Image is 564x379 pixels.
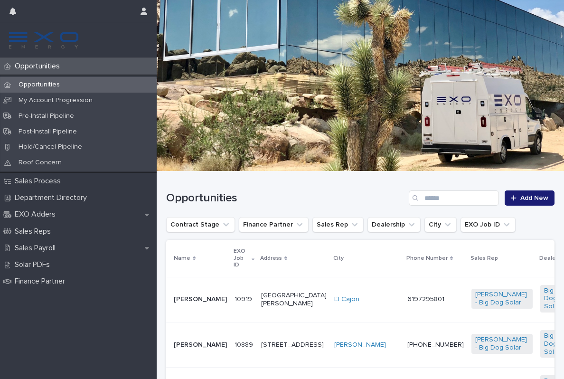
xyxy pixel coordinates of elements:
p: Sales Process [11,177,68,186]
button: Dealership [367,217,421,232]
p: Hold/Cancel Pipeline [11,143,90,151]
a: [PERSON_NAME] - Big Dog Solar [475,291,529,307]
p: [GEOGRAPHIC_DATA][PERSON_NAME] [261,292,327,308]
p: My Account Progression [11,96,100,104]
p: Solar PDFs [11,260,57,269]
h1: Opportunities [166,191,405,205]
p: Finance Partner [11,277,73,286]
button: Sales Rep [312,217,364,232]
button: EXO Job ID [461,217,516,232]
p: Pre-Install Pipeline [11,112,82,120]
p: EXO Job ID [234,246,249,270]
a: 6197295801 [407,296,444,303]
p: Sales Rep [470,253,498,264]
p: Post-Install Pipeline [11,128,85,136]
p: Opportunities [11,62,67,71]
img: FKS5r6ZBThi8E5hshIGi [8,31,80,50]
a: [PERSON_NAME] [334,341,386,349]
p: Opportunities [11,81,67,89]
a: Add New [505,190,555,206]
p: Sales Payroll [11,244,63,253]
button: Finance Partner [239,217,309,232]
p: Sales Reps [11,227,58,236]
p: [PERSON_NAME] [174,341,227,349]
span: Add New [520,195,548,201]
p: [STREET_ADDRESS] [261,341,327,349]
p: City [333,253,344,264]
a: Big Dog Solar [544,287,564,311]
p: Name [174,253,190,264]
a: [PHONE_NUMBER] [407,341,464,348]
p: Roof Concern [11,159,69,167]
input: Search [409,190,499,206]
a: [PERSON_NAME] - Big Dog Solar [475,336,529,352]
p: EXO Adders [11,210,63,219]
a: Big Dog Solar [544,332,564,356]
button: City [424,217,457,232]
p: Department Directory [11,193,94,202]
button: Contract Stage [166,217,235,232]
p: Phone Number [406,253,448,264]
a: El Cajon [334,295,359,303]
p: 10889 [235,339,255,349]
p: Address [260,253,282,264]
p: 10919 [235,294,254,303]
p: [PERSON_NAME] [174,295,227,303]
